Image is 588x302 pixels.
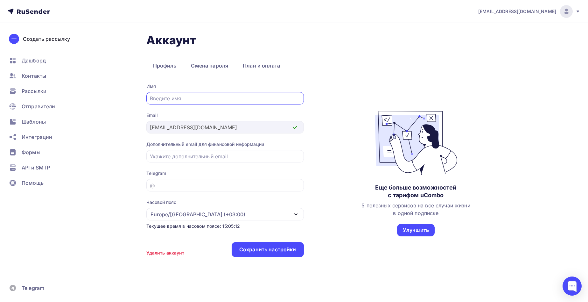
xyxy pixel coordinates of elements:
span: Помощь [22,179,44,187]
span: API и SMTP [22,164,50,171]
a: Дашборд [5,54,81,67]
div: Удалить аккаунт [146,250,185,256]
a: Смена пароля [184,58,235,73]
div: Текущее время в часовом поясе: 15:05:12 [146,223,304,229]
div: Сохранить настройки [239,246,296,253]
a: Контакты [5,69,81,82]
div: Еще больше возможностей с тарифом uCombo [375,184,456,199]
span: Telegram [22,284,44,292]
input: Введите имя [150,95,300,102]
a: План и оплата [236,58,287,73]
a: Шаблоны [5,115,81,128]
div: Создать рассылку [23,35,70,43]
div: Europe/[GEOGRAPHIC_DATA] (+03:00) [150,211,245,218]
span: Формы [22,148,40,156]
div: Часовой пояс [146,199,176,205]
a: Формы [5,146,81,159]
div: Дополнительный email для финансовой информации [146,141,304,147]
div: Улучшить [403,226,429,234]
input: Укажите дополнительный email [150,153,300,160]
a: [EMAIL_ADDRESS][DOMAIN_NAME] [478,5,580,18]
div: 5 полезных сервисов на все случаи жизни в одной подписке [361,202,470,217]
span: Дашборд [22,57,46,64]
div: Telegram [146,170,304,176]
span: Шаблоны [22,118,46,126]
a: Профиль [146,58,183,73]
span: Контакты [22,72,46,80]
a: Рассылки [5,85,81,97]
div: Email [146,112,304,119]
span: Рассылки [22,87,46,95]
button: Часовой пояс Europe/[GEOGRAPHIC_DATA] (+03:00) [146,199,304,220]
a: Отправители [5,100,81,113]
span: Отправители [22,103,55,110]
span: [EMAIL_ADDRESS][DOMAIN_NAME] [478,8,556,15]
div: Имя [146,83,304,90]
div: @ [150,182,155,189]
span: Интеграции [22,133,52,141]
h1: Аккаунт [146,33,528,47]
